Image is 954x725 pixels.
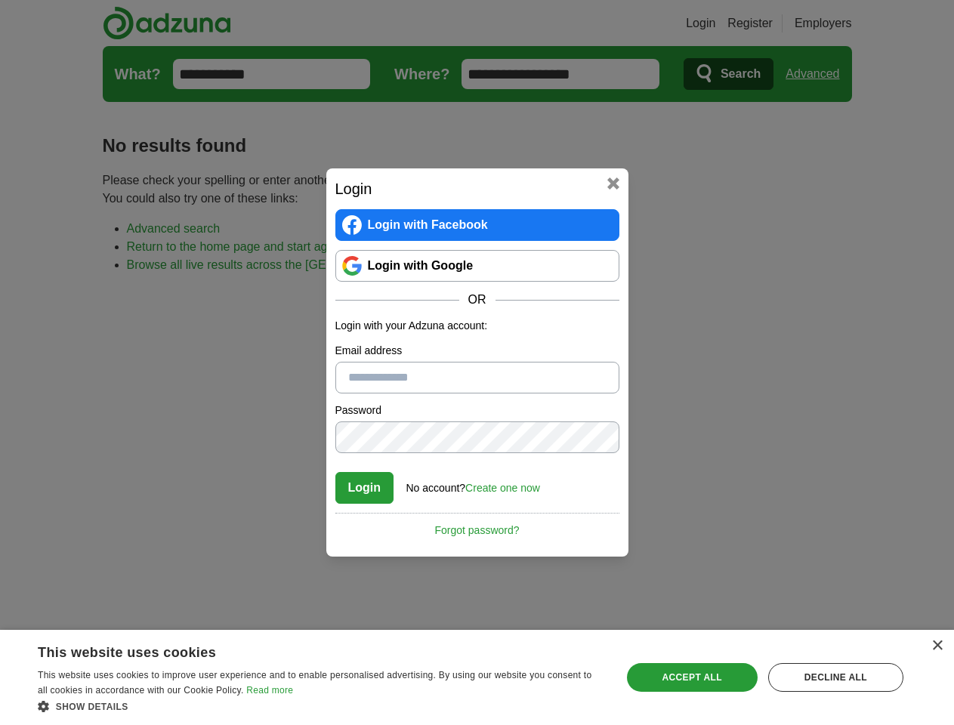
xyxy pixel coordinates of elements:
button: Login [335,472,394,504]
a: Create one now [465,482,540,494]
div: Decline all [768,663,903,692]
label: Email address [335,343,619,359]
h2: Login [335,177,619,200]
div: No account? [406,471,540,496]
span: This website uses cookies to improve user experience and to enable personalised advertising. By u... [38,670,591,696]
span: Show details [56,702,128,712]
a: Login with Google [335,250,619,282]
label: Password [335,403,619,418]
a: Login with Facebook [335,209,619,241]
p: Login with your Adzuna account: [335,318,619,334]
div: Accept all [627,663,758,692]
div: Show details [38,699,604,714]
span: OR [459,291,496,309]
a: Read more, opens a new window [246,685,293,696]
a: Forgot password? [335,513,619,538]
div: This website uses cookies [38,639,566,662]
div: Close [931,640,943,652]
